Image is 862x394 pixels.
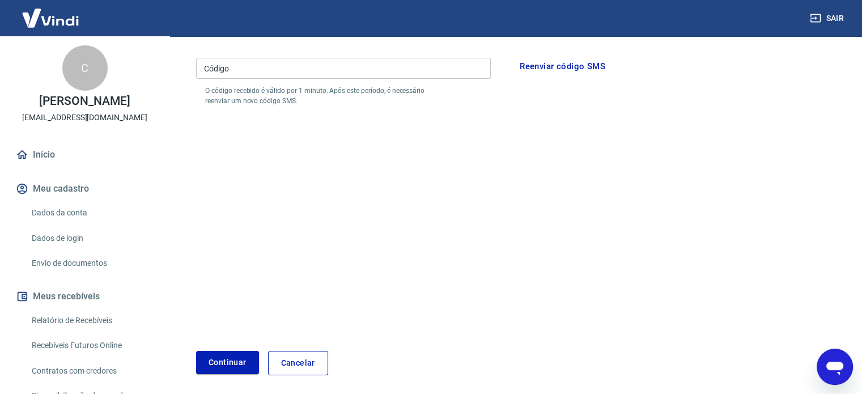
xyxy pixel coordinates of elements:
button: Meu cadastro [14,176,156,201]
a: Contratos com credores [27,359,156,383]
div: C [62,45,108,91]
button: Reenviar código SMS [513,54,612,78]
button: Meus recebíveis [14,284,156,309]
a: Cancelar [268,351,328,375]
button: Sair [808,8,848,29]
a: Envio de documentos [27,252,156,275]
p: [PERSON_NAME] [39,95,130,107]
p: O código recebido é válido por 1 minuto. Após este período, é necessário reenviar um novo código ... [205,86,445,106]
button: Continuar [196,351,259,374]
a: Relatório de Recebíveis [27,309,156,332]
a: Dados da conta [27,201,156,224]
img: Vindi [14,1,87,35]
a: Início [14,142,156,167]
a: Recebíveis Futuros Online [27,334,156,357]
a: Dados de login [27,227,156,250]
iframe: Botão para abrir a janela de mensagens [817,349,853,385]
p: [EMAIL_ADDRESS][DOMAIN_NAME] [22,112,147,124]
